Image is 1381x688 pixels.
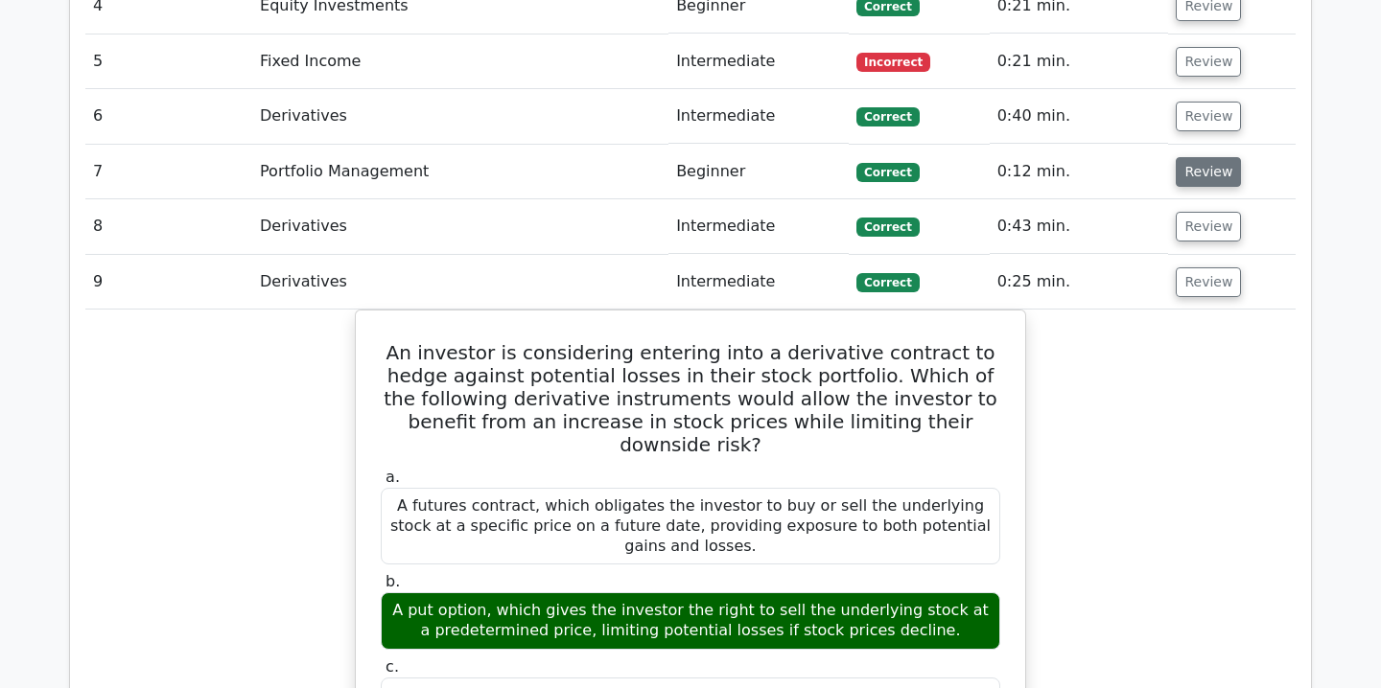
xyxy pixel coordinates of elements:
[252,255,668,310] td: Derivatives
[252,89,668,144] td: Derivatives
[252,34,668,89] td: Fixed Income
[990,89,1169,144] td: 0:40 min.
[856,273,919,292] span: Correct
[990,34,1169,89] td: 0:21 min.
[381,488,1000,564] div: A futures contract, which obligates the investor to buy or sell the underlying stock at a specifi...
[386,657,399,676] span: c.
[379,341,1002,456] h5: An investor is considering entering into a derivative contract to hedge against potential losses ...
[252,145,668,199] td: Portfolio Management
[386,468,400,486] span: a.
[386,572,400,590] span: b.
[856,53,930,72] span: Incorrect
[85,89,252,144] td: 6
[668,89,849,144] td: Intermediate
[85,255,252,310] td: 9
[990,145,1169,199] td: 0:12 min.
[668,199,849,254] td: Intermediate
[1176,102,1241,131] button: Review
[85,199,252,254] td: 8
[252,199,668,254] td: Derivatives
[1176,157,1241,187] button: Review
[856,218,919,237] span: Correct
[1176,267,1241,297] button: Review
[1176,212,1241,241] button: Review
[856,163,919,182] span: Correct
[668,34,849,89] td: Intermediate
[668,255,849,310] td: Intermediate
[1176,47,1241,77] button: Review
[856,107,919,126] span: Correct
[85,145,252,199] td: 7
[990,255,1169,310] td: 0:25 min.
[381,592,1000,650] div: A put option, which gives the investor the right to sell the underlying stock at a predetermined ...
[668,145,849,199] td: Beginner
[85,34,252,89] td: 5
[990,199,1169,254] td: 0:43 min.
